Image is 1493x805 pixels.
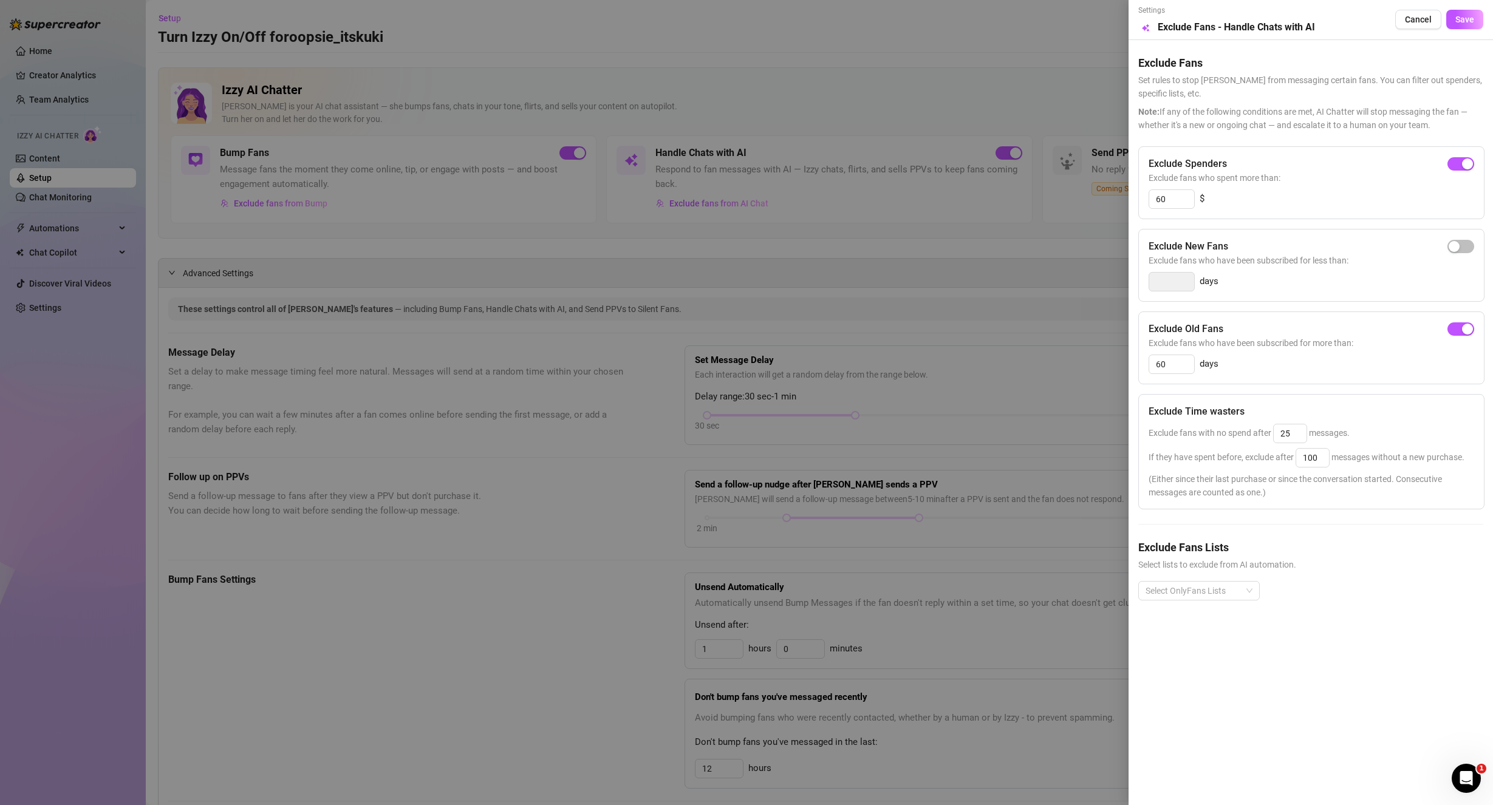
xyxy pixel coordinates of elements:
span: Set rules to stop [PERSON_NAME] from messaging certain fans. You can filter out spenders, specifi... [1138,73,1483,100]
span: Save [1455,15,1474,24]
span: Settings [1138,5,1315,16]
span: Cancel [1405,15,1432,24]
span: Select lists to exclude from AI automation. [1138,558,1483,571]
h5: Exclude Time wasters [1149,404,1245,419]
span: Exclude fans who have been subscribed for less than: [1149,254,1474,267]
iframe: Intercom live chat [1452,764,1481,793]
span: (Either since their last purchase or since the conversation started. Consecutive messages are cou... [1149,472,1474,499]
h5: Exclude New Fans [1149,239,1228,254]
h5: Exclude Old Fans [1149,322,1223,336]
h5: Exclude Fans Lists [1138,539,1483,555]
h5: Exclude Fans - Handle Chats with AI [1158,20,1315,35]
span: 1 [1477,764,1486,773]
span: Exclude fans with no spend after messages. [1149,428,1350,438]
span: If they have spent before, exclude after messages without a new purchase. [1149,452,1464,462]
span: Exclude fans who spent more than: [1149,171,1474,185]
h5: Exclude Spenders [1149,157,1227,171]
span: days [1200,274,1218,289]
button: Cancel [1395,10,1441,29]
button: Save [1446,10,1483,29]
h5: Exclude Fans [1138,55,1483,71]
span: $ [1200,192,1204,206]
span: Note: [1138,107,1160,117]
span: If any of the following conditions are met, AI Chatter will stop messaging the fan — whether it's... [1138,105,1483,132]
span: Exclude fans who have been subscribed for more than: [1149,336,1474,350]
span: days [1200,357,1218,372]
